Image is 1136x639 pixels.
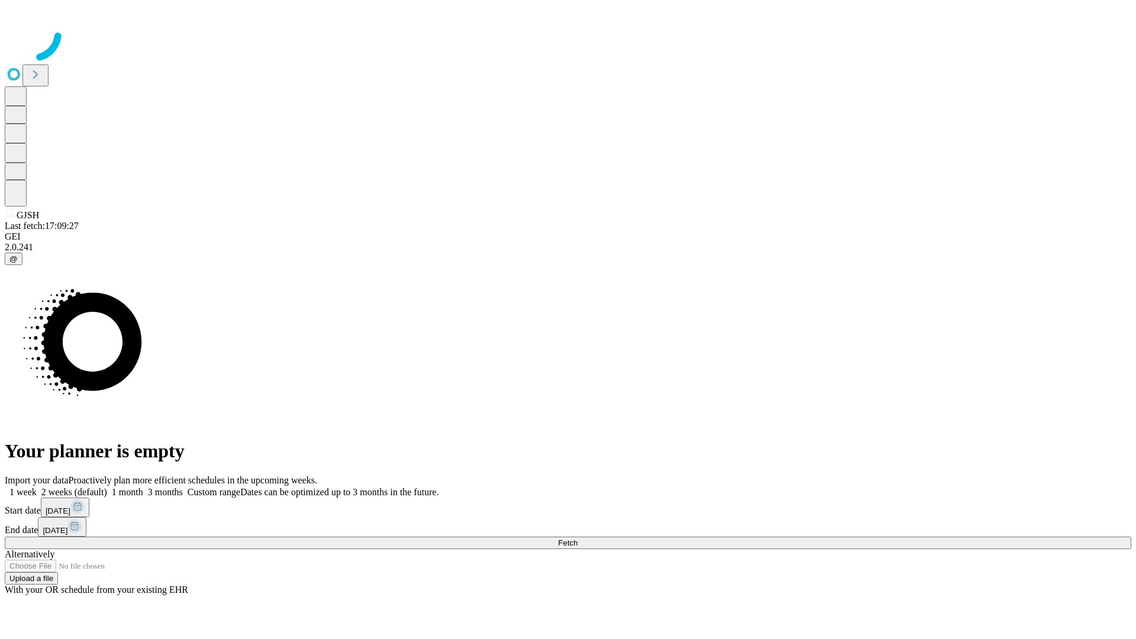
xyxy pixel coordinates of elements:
[558,538,577,547] span: Fetch
[5,517,1131,537] div: End date
[5,537,1131,549] button: Fetch
[41,498,89,517] button: [DATE]
[5,242,1131,253] div: 2.0.241
[46,506,70,515] span: [DATE]
[5,440,1131,462] h1: Your planner is empty
[240,487,438,497] span: Dates can be optimized up to 3 months in the future.
[188,487,240,497] span: Custom range
[5,221,79,231] span: Last fetch: 17:09:27
[43,526,67,535] span: [DATE]
[9,487,37,497] span: 1 week
[38,517,86,537] button: [DATE]
[69,475,317,485] span: Proactively plan more efficient schedules in the upcoming weeks.
[5,253,22,265] button: @
[9,254,18,263] span: @
[148,487,183,497] span: 3 months
[5,475,69,485] span: Import your data
[5,585,188,595] span: With your OR schedule from your existing EHR
[5,231,1131,242] div: GEI
[112,487,143,497] span: 1 month
[5,549,54,559] span: Alternatively
[41,487,107,497] span: 2 weeks (default)
[5,498,1131,517] div: Start date
[5,572,58,585] button: Upload a file
[17,210,39,220] span: GJSH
